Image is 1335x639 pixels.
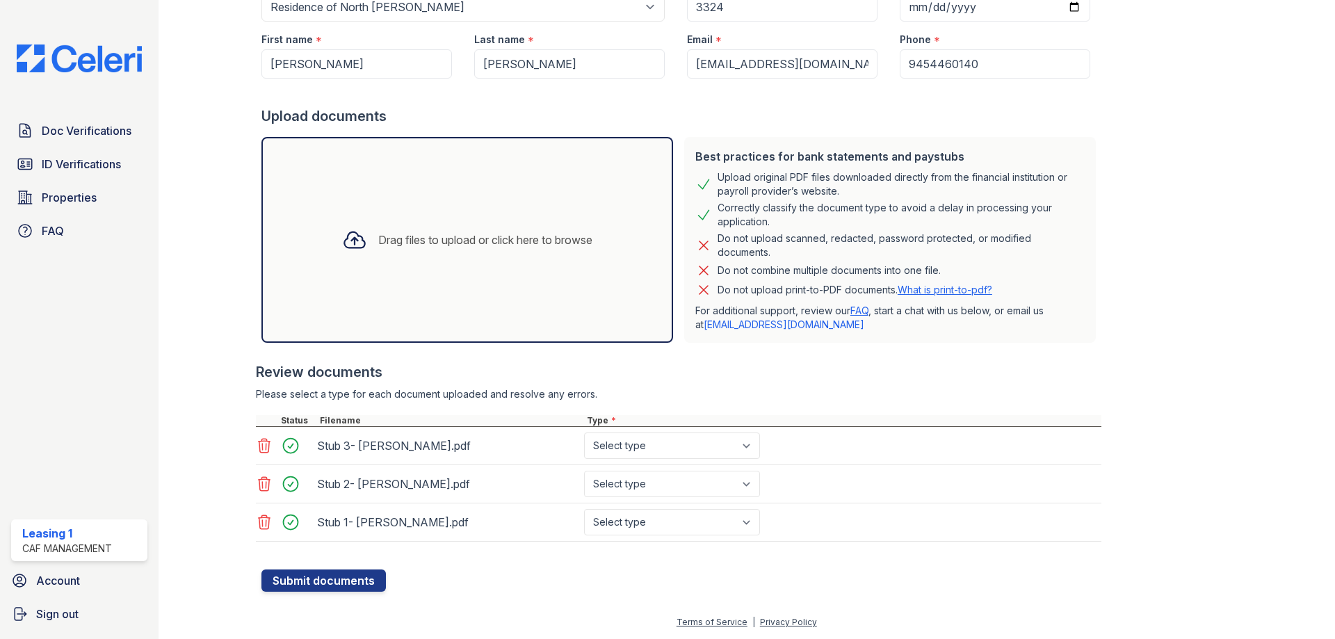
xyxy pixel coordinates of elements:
[6,567,153,594] a: Account
[898,284,992,296] a: What is print-to-pdf?
[42,122,131,139] span: Doc Verifications
[718,283,992,297] p: Do not upload print-to-PDF documents.
[677,617,747,627] a: Terms of Service
[718,201,1085,229] div: Correctly classify the document type to avoid a delay in processing your application.
[317,435,578,457] div: Stub 3- [PERSON_NAME].pdf
[256,387,1101,401] div: Please select a type for each document uploaded and resolve any errors.
[378,232,592,248] div: Drag files to upload or click here to browse
[687,33,713,47] label: Email
[317,511,578,533] div: Stub 1- [PERSON_NAME].pdf
[42,156,121,172] span: ID Verifications
[474,33,525,47] label: Last name
[256,362,1101,382] div: Review documents
[22,525,112,542] div: Leasing 1
[42,223,64,239] span: FAQ
[278,415,317,426] div: Status
[850,305,868,316] a: FAQ
[36,572,80,589] span: Account
[11,150,147,178] a: ID Verifications
[261,569,386,592] button: Submit documents
[900,33,931,47] label: Phone
[718,232,1085,259] div: Do not upload scanned, redacted, password protected, or modified documents.
[36,606,79,622] span: Sign out
[584,415,1101,426] div: Type
[695,148,1085,165] div: Best practices for bank statements and paystubs
[11,184,147,211] a: Properties
[317,415,584,426] div: Filename
[261,33,313,47] label: First name
[11,217,147,245] a: FAQ
[695,304,1085,332] p: For additional support, review our , start a chat with us below, or email us at
[261,106,1101,126] div: Upload documents
[718,262,941,279] div: Do not combine multiple documents into one file.
[704,318,864,330] a: [EMAIL_ADDRESS][DOMAIN_NAME]
[42,189,97,206] span: Properties
[6,600,153,628] a: Sign out
[718,170,1085,198] div: Upload original PDF files downloaded directly from the financial institution or payroll provider’...
[752,617,755,627] div: |
[6,45,153,72] img: CE_Logo_Blue-a8612792a0a2168367f1c8372b55b34899dd931a85d93a1a3d3e32e68fde9ad4.png
[11,117,147,145] a: Doc Verifications
[760,617,817,627] a: Privacy Policy
[22,542,112,556] div: CAF Management
[317,473,578,495] div: Stub 2- [PERSON_NAME].pdf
